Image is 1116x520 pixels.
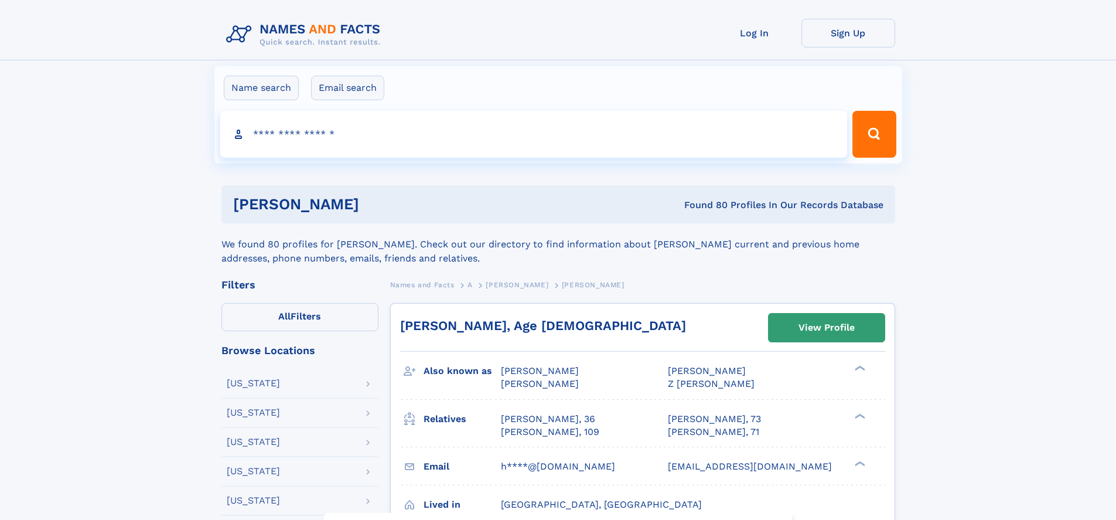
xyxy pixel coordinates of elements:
label: Filters [221,303,378,331]
a: [PERSON_NAME], 36 [501,413,595,426]
span: [PERSON_NAME] [562,281,624,289]
a: Sign Up [801,19,895,47]
h3: Email [424,457,501,477]
div: [US_STATE] [227,496,280,505]
div: [US_STATE] [227,437,280,447]
div: [US_STATE] [227,408,280,417]
span: [EMAIL_ADDRESS][DOMAIN_NAME] [668,461,832,472]
label: Email search [311,76,384,100]
input: search input [220,111,848,158]
span: All [278,311,291,322]
a: Names and Facts [390,277,455,292]
button: Search Button [852,111,896,158]
h3: Relatives [424,409,501,429]
div: ❯ [852,365,866,372]
h3: Lived in [424,495,501,515]
span: [PERSON_NAME] [486,281,548,289]
a: Log In [708,19,801,47]
div: ❯ [852,412,866,420]
span: [PERSON_NAME] [668,365,746,376]
h3: Also known as [424,361,501,381]
a: View Profile [769,314,885,342]
span: [GEOGRAPHIC_DATA], [GEOGRAPHIC_DATA] [501,499,702,510]
div: Found 80 Profiles In Our Records Database [521,199,883,212]
a: [PERSON_NAME], 71 [668,426,759,439]
div: ❯ [852,460,866,467]
label: Name search [224,76,299,100]
span: [PERSON_NAME] [501,378,579,389]
span: Z [PERSON_NAME] [668,378,755,389]
a: [PERSON_NAME], 109 [501,426,599,439]
div: We found 80 profiles for [PERSON_NAME]. Check out our directory to find information about [PERSON... [221,223,895,266]
a: [PERSON_NAME], Age [DEMOGRAPHIC_DATA] [400,318,686,333]
img: Logo Names and Facts [221,19,390,50]
a: [PERSON_NAME] [486,277,548,292]
a: A [467,277,473,292]
div: Browse Locations [221,345,378,356]
div: View Profile [798,314,855,341]
a: [PERSON_NAME], 73 [668,413,761,426]
div: [US_STATE] [227,467,280,476]
div: [US_STATE] [227,379,280,388]
h1: [PERSON_NAME] [233,197,522,212]
div: Filters [221,280,378,290]
span: [PERSON_NAME] [501,365,579,376]
span: A [467,281,473,289]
